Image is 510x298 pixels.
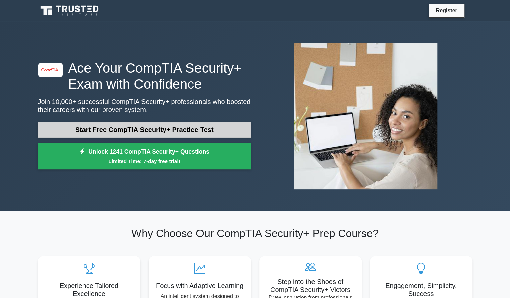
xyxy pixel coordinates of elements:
small: Limited Time: 7-day free trial! [46,157,243,165]
a: Start Free CompTIA Security+ Practice Test [38,122,251,138]
h5: Focus with Adaptive Learning [154,282,246,290]
h2: Why Choose Our CompTIA Security+ Prep Course? [38,227,472,240]
p: Join 10,000+ successful CompTIA Security+ professionals who boosted their careers with our proven... [38,98,251,114]
a: Register [432,6,461,15]
a: Unlock 1241 CompTIA Security+ QuestionsLimited Time: 7-day free trial! [38,143,251,170]
h5: Step into the Shoes of CompTIA Security+ Victors [265,278,356,294]
h1: Ace Your CompTIA Security+ Exam with Confidence [38,60,251,92]
h5: Engagement, Simplicity, Success [375,282,467,298]
h5: Experience Tailored Excellence [43,282,135,298]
